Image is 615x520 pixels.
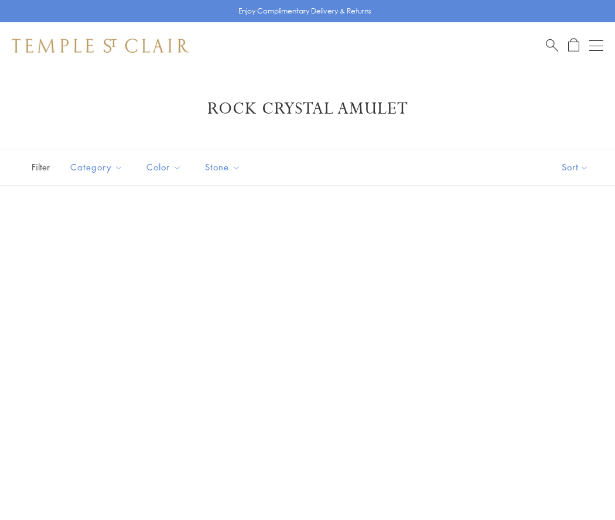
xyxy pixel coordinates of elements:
[141,160,190,175] span: Color
[64,160,132,175] span: Category
[589,39,603,53] button: Open navigation
[196,154,250,180] button: Stone
[29,98,586,119] h1: Rock Crystal Amulet
[568,38,579,53] a: Open Shopping Bag
[138,154,190,180] button: Color
[199,160,250,175] span: Stone
[238,5,371,17] p: Enjoy Complimentary Delivery & Returns
[61,154,132,180] button: Category
[546,38,558,53] a: Search
[535,149,615,185] button: Show sort by
[12,39,189,53] img: Temple St. Clair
